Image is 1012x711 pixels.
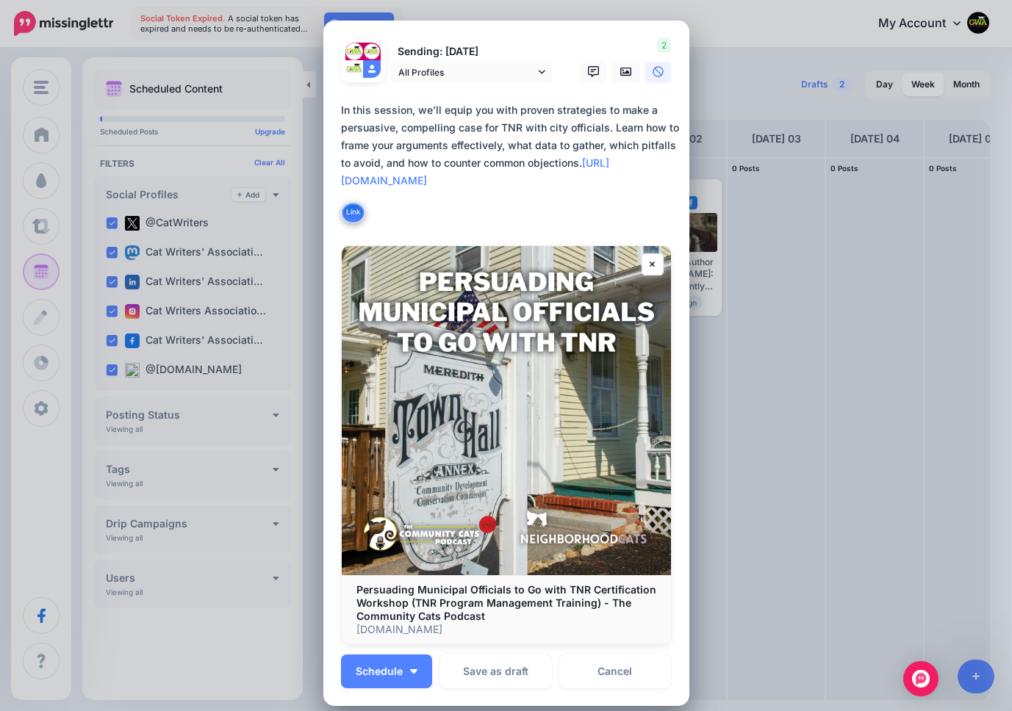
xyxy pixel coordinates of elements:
button: Save as draft [439,654,552,688]
p: [DOMAIN_NAME] [356,623,656,636]
div: Open Intercom Messenger [903,661,939,696]
img: 45698106_333706100514846_7785613158785220608_n-bsa140427.jpg [363,43,381,60]
img: 326279769_1240690483185035_8704348640003314294_n-bsa141107.png [345,60,363,78]
img: Persuading Municipal Officials to Go with TNR Certification Workshop (TNR Program Management Trai... [342,246,671,575]
img: arrow-down-white.png [410,669,417,674]
div: In this session, we’ll equip you with proven strategies to make a persuasive, compelling case for... [341,101,679,190]
a: Cancel [559,654,672,688]
span: All Profiles [398,65,535,80]
span: Schedule [356,666,403,676]
button: Link [341,201,365,223]
img: user_default_image.png [363,60,381,78]
p: Sending: [DATE] [391,43,553,60]
a: All Profiles [391,62,553,83]
img: 1qlX9Brh-74720.jpg [345,43,363,60]
span: 2 [657,38,671,53]
button: Schedule [341,654,432,688]
b: Persuading Municipal Officials to Go with TNR Certification Workshop (TNR Program Management Trai... [356,583,656,622]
